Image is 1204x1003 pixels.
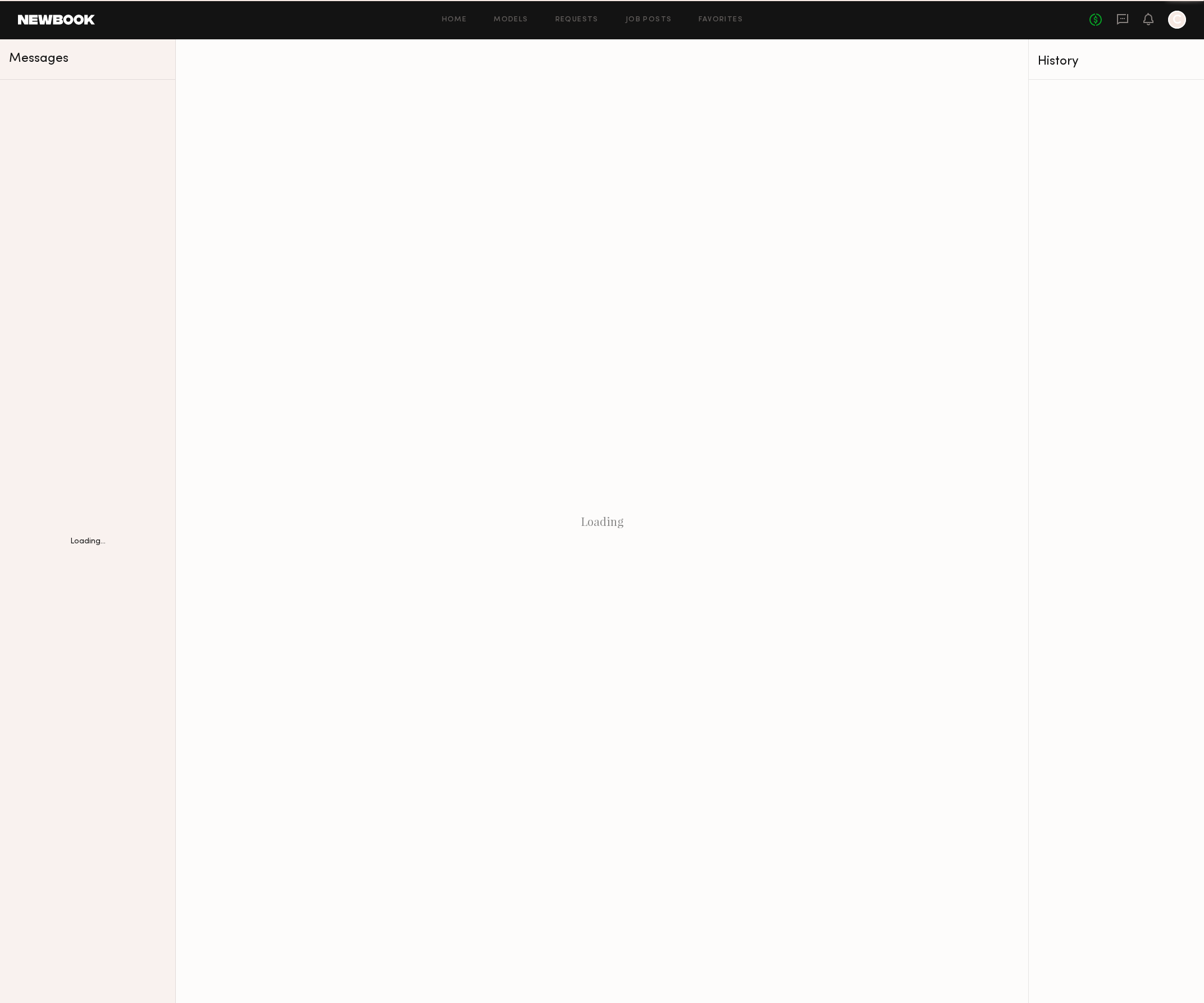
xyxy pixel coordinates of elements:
[555,16,599,24] a: Requests
[70,538,106,546] div: Loading...
[1168,11,1186,29] a: C
[626,16,672,24] a: Job Posts
[1038,55,1195,68] div: History
[176,39,1028,1003] div: Loading
[9,52,69,65] span: Messages
[442,16,467,24] a: Home
[699,16,743,24] a: Favorites
[494,16,528,24] a: Models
